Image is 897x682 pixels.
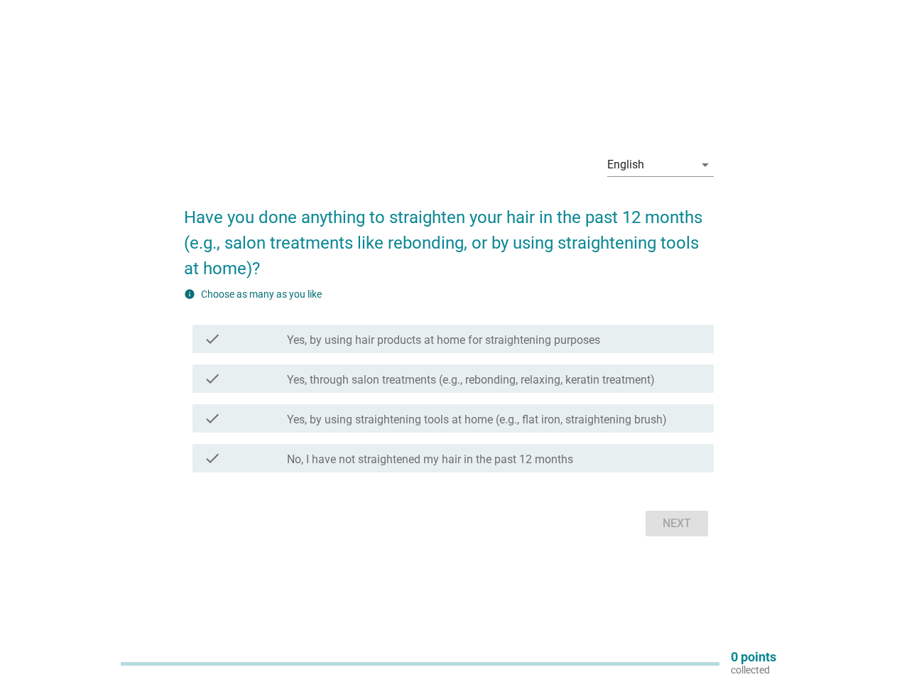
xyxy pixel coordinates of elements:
[184,288,195,300] i: info
[204,450,221,467] i: check
[184,190,714,281] h2: Have you done anything to straighten your hair in the past 12 months (e.g., salon treatments like...
[287,373,655,387] label: Yes, through salon treatments (e.g., rebonding, relaxing, keratin treatment)
[204,330,221,347] i: check
[287,413,667,427] label: Yes, by using straightening tools at home (e.g., flat iron, straightening brush)
[287,333,600,347] label: Yes, by using hair products at home for straightening purposes
[287,453,573,467] label: No, I have not straightened my hair in the past 12 months
[731,664,776,676] p: collected
[201,288,322,300] label: Choose as many as you like
[607,158,644,171] div: English
[204,370,221,387] i: check
[731,651,776,664] p: 0 points
[204,410,221,427] i: check
[697,156,714,173] i: arrow_drop_down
